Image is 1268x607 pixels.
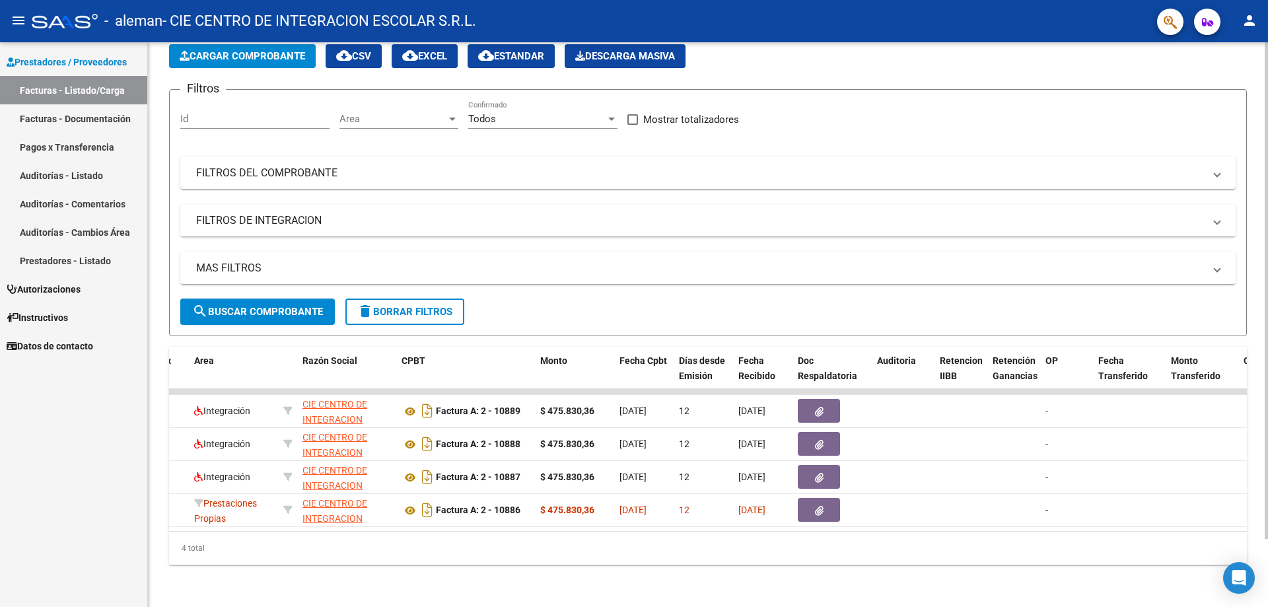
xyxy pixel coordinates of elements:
[436,505,520,516] strong: Factura A: 2 - 10886
[738,355,775,381] span: Fecha Recibido
[478,48,494,63] mat-icon: cloud_download
[336,48,352,63] mat-icon: cloud_download
[877,355,916,366] span: Auditoria
[540,439,594,449] strong: $ 475.830,36
[1040,347,1093,405] datatable-header-cell: OP
[194,355,214,366] span: Area
[194,498,257,524] span: Prestaciones Propias
[614,347,674,405] datatable-header-cell: Fecha Cpbt
[792,347,872,405] datatable-header-cell: Doc Respaldatoria
[180,79,226,98] h3: Filtros
[619,505,647,515] span: [DATE]
[419,499,436,520] i: Descargar documento
[392,44,458,68] button: EXCEL
[189,347,278,405] datatable-header-cell: Area
[302,399,369,440] span: CIE CENTRO DE INTEGRACION ESCOLAR S.R.L.
[643,112,739,127] span: Mostrar totalizadores
[1093,347,1166,405] datatable-header-cell: Fecha Transferido
[468,113,496,125] span: Todos
[302,430,391,458] div: 33711687659
[169,532,1247,565] div: 4 total
[738,439,765,449] span: [DATE]
[619,472,647,482] span: [DATE]
[436,472,520,483] strong: Factura A: 2 - 10887
[419,433,436,454] i: Descargar documento
[540,355,567,366] span: Monto
[1045,355,1058,366] span: OP
[402,355,425,366] span: CPBT
[180,157,1236,189] mat-expansion-panel-header: FILTROS DEL COMPROBANTE
[934,347,987,405] datatable-header-cell: Retencion IIBB
[1045,439,1048,449] span: -
[196,213,1204,228] mat-panel-title: FILTROS DE INTEGRACION
[11,13,26,28] mat-icon: menu
[1223,562,1255,594] div: Open Intercom Messenger
[733,347,792,405] datatable-header-cell: Fecha Recibido
[738,406,765,416] span: [DATE]
[302,463,391,491] div: 33711687659
[180,205,1236,236] mat-expansion-panel-header: FILTROS DE INTEGRACION
[7,55,127,69] span: Prestadores / Proveedores
[993,355,1038,381] span: Retención Ganancias
[940,355,983,381] span: Retencion IIBB
[1045,472,1048,482] span: -
[575,50,675,62] span: Descarga Masiva
[162,7,476,36] span: - CIE CENTRO DE INTEGRACION ESCOLAR S.R.L.
[194,472,250,482] span: Integración
[679,472,689,482] span: 12
[192,306,323,318] span: Buscar Comprobante
[357,306,452,318] span: Borrar Filtros
[302,496,391,524] div: 33711687659
[302,432,369,473] span: CIE CENTRO DE INTEGRACION ESCOLAR S.R.L.
[180,252,1236,284] mat-expansion-panel-header: MAS FILTROS
[196,261,1204,275] mat-panel-title: MAS FILTROS
[679,406,689,416] span: 12
[1045,406,1048,416] span: -
[302,355,357,366] span: Razón Social
[7,310,68,325] span: Instructivos
[194,406,250,416] span: Integración
[565,44,686,68] app-download-masive: Descarga masiva de comprobantes (adjuntos)
[540,406,594,416] strong: $ 475.830,36
[336,50,371,62] span: CSV
[738,505,765,515] span: [DATE]
[1045,505,1048,515] span: -
[1098,355,1148,381] span: Fecha Transferido
[679,355,725,381] span: Días desde Emisión
[419,466,436,487] i: Descargar documento
[679,439,689,449] span: 12
[345,299,464,325] button: Borrar Filtros
[872,347,934,405] datatable-header-cell: Auditoria
[738,472,765,482] span: [DATE]
[540,505,594,515] strong: $ 475.830,36
[436,406,520,417] strong: Factura A: 2 - 10889
[357,303,373,319] mat-icon: delete
[619,406,647,416] span: [DATE]
[104,7,162,36] span: - aleman
[679,505,689,515] span: 12
[302,498,369,539] span: CIE CENTRO DE INTEGRACION ESCOLAR S.R.L.
[7,339,93,353] span: Datos de contacto
[1171,355,1220,381] span: Monto Transferido
[326,44,382,68] button: CSV
[402,48,418,63] mat-icon: cloud_download
[302,397,391,425] div: 33711687659
[339,113,446,125] span: Area
[192,303,208,319] mat-icon: search
[619,439,647,449] span: [DATE]
[169,44,316,68] button: Cargar Comprobante
[674,347,733,405] datatable-header-cell: Días desde Emisión
[540,472,594,482] strong: $ 475.830,36
[468,44,555,68] button: Estandar
[302,465,369,506] span: CIE CENTRO DE INTEGRACION ESCOLAR S.R.L.
[436,439,520,450] strong: Factura A: 2 - 10888
[987,347,1040,405] datatable-header-cell: Retención Ganancias
[1166,347,1238,405] datatable-header-cell: Monto Transferido
[619,355,667,366] span: Fecha Cpbt
[297,347,396,405] datatable-header-cell: Razón Social
[402,50,447,62] span: EXCEL
[478,50,544,62] span: Estandar
[1242,13,1257,28] mat-icon: person
[196,166,1204,180] mat-panel-title: FILTROS DEL COMPROBANTE
[180,299,335,325] button: Buscar Comprobante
